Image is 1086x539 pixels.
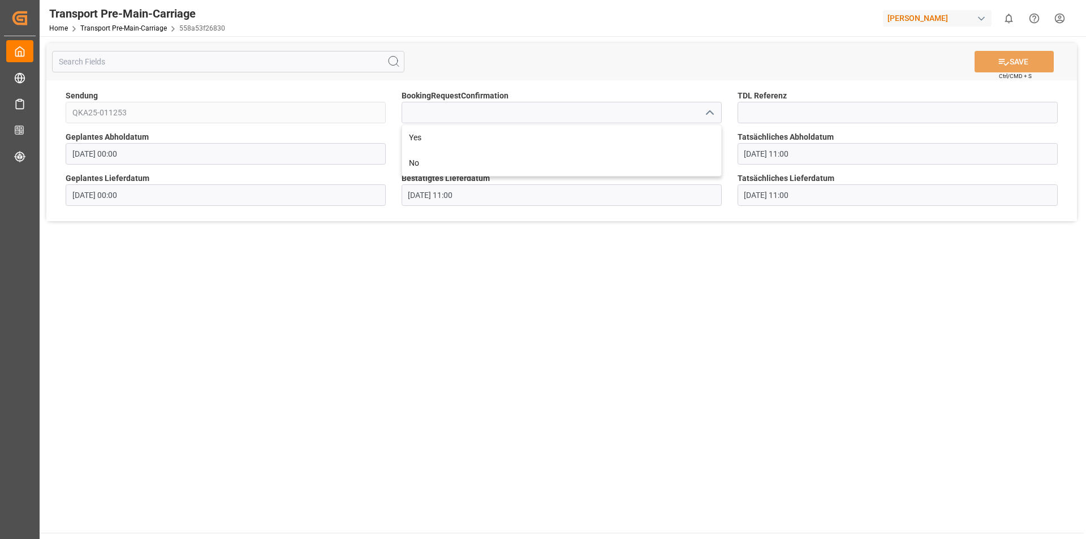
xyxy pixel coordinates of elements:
[66,143,386,165] input: DD.MM.YYYY HH:MM
[49,24,68,32] a: Home
[49,5,225,22] div: Transport Pre-Main-Carriage
[402,150,721,176] div: No
[738,143,1058,165] input: DD.MM.YYYY HH:MM
[66,90,98,102] span: Sendung
[975,51,1054,72] button: SAVE
[738,184,1058,206] input: DD.MM.YYYY HH:MM
[66,173,149,184] span: Geplantes Lieferdatum
[1022,6,1047,31] button: Help Center
[700,104,717,122] button: close menu
[883,10,992,27] div: [PERSON_NAME]
[402,173,490,184] span: Bestätigtes Lieferdatum
[402,184,722,206] input: DD.MM.YYYY HH:MM
[402,125,721,150] div: Yes
[80,24,167,32] a: Transport Pre-Main-Carriage
[66,184,386,206] input: DD.MM.YYYY HH:MM
[883,7,996,29] button: [PERSON_NAME]
[52,51,404,72] input: Search Fields
[402,90,508,102] span: BookingRequestConfirmation
[738,90,787,102] span: TDL Referenz
[999,72,1032,80] span: Ctrl/CMD + S
[738,131,834,143] span: Tatsächliches Abholdatum
[738,173,834,184] span: Tatsächliches Lieferdatum
[66,131,149,143] span: Geplantes Abholdatum
[996,6,1022,31] button: show 0 new notifications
